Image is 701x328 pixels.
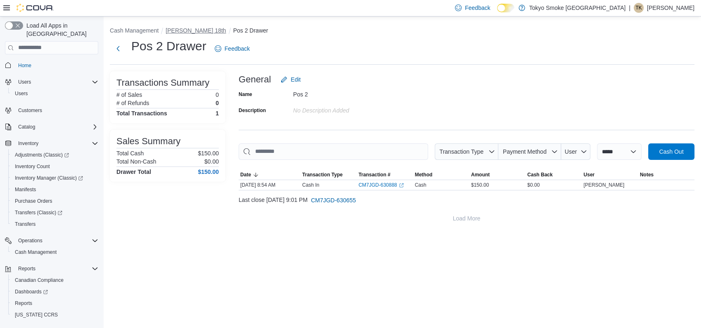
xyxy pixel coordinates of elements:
div: Last close [DATE] 9:01 PM [239,192,694,209]
a: Transfers (Classic) [12,208,66,218]
button: Transaction Type [301,170,357,180]
button: Cash Management [8,246,102,258]
span: [PERSON_NAME] [583,182,624,188]
button: [PERSON_NAME] 18th [166,27,226,34]
p: 0 [216,100,219,106]
button: Purchase Orders [8,195,102,207]
label: Name [239,91,252,98]
p: $150.00 [198,150,219,157]
span: Catalog [18,124,35,130]
button: Reports [15,264,39,274]
h3: General [239,75,271,84]
a: Purchase Orders [12,196,56,206]
button: Pos 2 Drawer [233,27,268,34]
span: Dashboards [15,288,48,295]
span: Operations [18,237,43,244]
button: Catalog [15,122,38,132]
a: Adjustments (Classic) [8,149,102,161]
span: Customers [15,105,98,115]
span: Date [240,171,251,178]
span: Transaction Type [439,148,483,155]
h4: 1 [216,110,219,117]
span: Inventory Count [15,163,50,170]
span: Purchase Orders [12,196,98,206]
span: Reports [18,265,36,272]
span: Cash Out [659,148,683,156]
button: Operations [2,235,102,246]
button: Payment Method [498,143,561,160]
label: Description [239,107,266,114]
a: Reports [12,298,36,308]
span: Purchase Orders [15,198,52,204]
span: $150.00 [471,182,489,188]
a: Transfers (Classic) [8,207,102,218]
span: Users [15,77,98,87]
span: User [583,171,594,178]
h4: Drawer Total [116,169,151,175]
button: Transaction # [357,170,413,180]
button: Transaction Type [435,143,498,160]
button: Manifests [8,184,102,195]
a: Dashboards [8,286,102,298]
h6: Total Non-Cash [116,158,156,165]
button: Cash Out [648,143,694,160]
span: [US_STATE] CCRS [15,312,58,318]
button: User [582,170,638,180]
button: Home [2,59,102,71]
button: Inventory Count [8,161,102,172]
span: Transaction Type [302,171,343,178]
p: | [629,3,630,13]
span: Transfers [15,221,36,227]
span: Canadian Compliance [12,275,98,285]
img: Cova [17,4,54,12]
button: Notes [638,170,694,180]
h6: # of Refunds [116,100,149,106]
button: Cash Management [110,27,159,34]
button: Date [239,170,301,180]
span: Reports [15,300,32,307]
a: Adjustments (Classic) [12,150,72,160]
button: Canadian Compliance [8,274,102,286]
a: Dashboards [12,287,51,297]
button: Catalog [2,121,102,133]
a: Feedback [211,40,253,57]
span: Inventory Manager (Classic) [12,173,98,183]
p: Tokyo Smoke [GEOGRAPHIC_DATA] [529,3,626,13]
h1: Pos 2 Drawer [131,38,206,54]
span: Manifests [12,185,98,194]
a: Cash Management [12,247,60,257]
span: Inventory Manager (Classic) [15,175,83,181]
span: User [565,148,577,155]
button: Amount [469,170,526,180]
button: Reports [2,263,102,274]
svg: External link [399,183,404,188]
p: 0 [216,91,219,98]
span: Amount [471,171,490,178]
span: Users [15,90,28,97]
div: Tristan Kovachik [634,3,644,13]
h6: # of Sales [116,91,142,98]
span: Method [415,171,433,178]
button: User [561,143,590,160]
button: CM7JGD-630655 [308,192,359,209]
a: CM7JGD-630888External link [358,182,403,188]
span: Inventory Count [12,162,98,171]
span: Customers [18,107,42,114]
span: Notes [640,171,654,178]
a: Manifests [12,185,39,194]
a: Canadian Compliance [12,275,67,285]
span: Users [18,79,31,85]
span: Feedback [465,4,490,12]
span: Dashboards [12,287,98,297]
span: Reports [15,264,98,274]
button: Users [15,77,34,87]
div: Pos 2 [293,88,404,98]
span: Transfers (Classic) [12,208,98,218]
button: Load More [239,210,694,227]
div: No Description added [293,104,404,114]
span: Washington CCRS [12,310,98,320]
span: Catalog [15,122,98,132]
a: Inventory Count [12,162,53,171]
button: Edit [277,71,304,88]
